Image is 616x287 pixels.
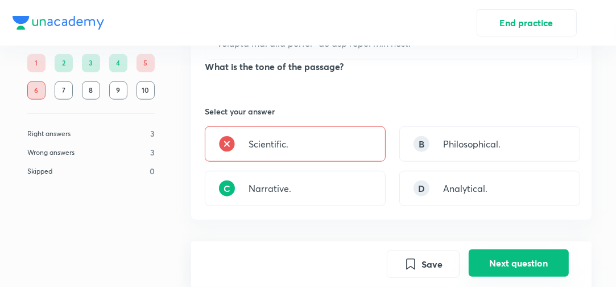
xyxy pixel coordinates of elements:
p: Philosophical. [443,137,501,151]
p: Analytical. [443,182,487,195]
strong: What is the tone of the passage? [205,60,344,72]
p: Right answers [27,129,71,139]
div: 7 [55,81,73,100]
p: 0 [150,165,155,177]
p: Skipped [27,166,52,177]
div: 2 [55,54,73,72]
div: D [414,181,429,196]
button: End practice [477,9,577,36]
div: 3 [82,54,100,72]
img: Company Logo [13,16,104,30]
button: Next question [469,249,569,277]
div: 6 [27,81,46,100]
img: wrong [219,136,235,152]
div: 10 [137,81,155,100]
p: Wrong answers [27,147,75,158]
div: 5 [137,54,155,72]
div: 4 [109,54,127,72]
div: 1 [27,54,46,72]
div: 8 [82,81,100,100]
h5: Select your answer [205,105,275,117]
p: Scientific. [249,137,288,151]
div: 9 [109,81,127,100]
button: Save [387,251,460,278]
div: B [414,136,429,152]
p: Narrative. [249,182,291,195]
p: 3 [150,128,155,140]
p: 3 [150,146,155,158]
div: C [219,181,235,196]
